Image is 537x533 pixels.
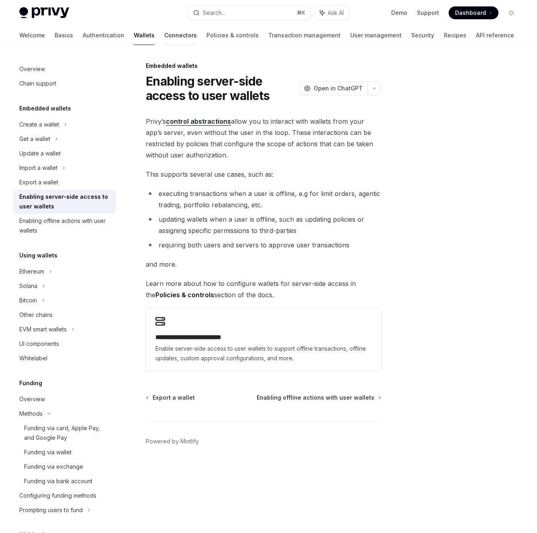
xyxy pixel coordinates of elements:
a: Overview [13,62,116,76]
a: Powered by Mintlify [146,437,199,445]
li: executing transactions when a user is offline, e.g for limit orders, agentic trading, portfolio r... [146,188,381,210]
span: Dashboard [455,9,486,17]
div: Funding via card, Apple Pay, and Google Pay [24,423,111,443]
div: UI components [19,339,59,349]
div: Search... [203,8,225,18]
a: Funding via card, Apple Pay, and Google Pay [13,421,116,445]
div: Ethereum [19,267,44,276]
div: Enabling offline actions with user wallets [19,216,111,235]
a: Export a wallet [147,394,195,402]
a: Demo [391,9,407,17]
span: This supports several use cases, such as: [146,169,381,180]
a: User management [350,26,402,45]
div: Configuring funding methods [19,491,96,500]
div: Overview [19,394,45,404]
div: Chain support [19,79,56,88]
h5: Embedded wallets [19,104,71,113]
span: ⌘ K [297,10,305,16]
h5: Funding [19,378,42,388]
strong: Policies & controls [155,291,214,299]
div: Embedded wallets [146,62,381,70]
div: Enabling server-side access to user wallets [19,192,111,211]
div: Overview [19,64,45,74]
div: Whitelabel [19,353,47,363]
button: Toggle dark mode [505,6,518,19]
a: Update a wallet [13,146,116,161]
a: control abstractions [166,117,231,126]
a: Recipes [444,26,466,45]
div: Methods [19,409,43,419]
img: light logo [19,7,69,18]
a: Basics [55,26,73,45]
a: API reference [476,26,514,45]
h1: Enabling server-side access to user wallets [146,74,296,103]
div: EVM smart wallets [19,325,67,334]
a: Chain support [13,76,116,91]
div: Funding via wallet [24,447,71,457]
div: Funding via exchange [24,462,83,472]
a: Welcome [19,26,45,45]
button: Search...⌘K [188,6,310,20]
a: Transaction management [268,26,341,45]
a: Enabling offline actions with user wallets [13,214,116,238]
a: Wallets [134,26,155,45]
a: Funding via exchange [13,459,116,474]
span: Ask AI [328,9,344,17]
span: Export a wallet [153,394,195,402]
div: Solana [19,281,37,291]
div: Import a wallet [19,163,57,173]
a: Support [417,9,439,17]
a: Funding via bank account [13,474,116,488]
a: Security [411,26,434,45]
span: Open in ChatGPT [314,84,363,92]
a: Export a wallet [13,175,116,190]
li: requiring both users and servers to approve user transactions [146,239,381,251]
button: Open in ChatGPT [299,82,368,95]
span: Enabling offline actions with user wallets [257,394,374,402]
a: Enabling server-side access to user wallets [13,190,116,214]
div: Create a wallet [19,120,59,129]
a: Funding via wallet [13,445,116,459]
span: Learn more about how to configure wallets for server-side access in the section of the docs. [146,278,381,300]
a: Policies & controls [206,26,259,45]
a: Authentication [83,26,124,45]
span: and more. [146,259,381,270]
a: Overview [13,392,116,406]
a: Whitelabel [13,351,116,366]
a: Dashboard [449,6,498,19]
a: Other chains [13,308,116,322]
h5: Using wallets [19,251,57,260]
a: Enabling offline actions with user wallets [257,394,380,402]
div: Funding via bank account [24,476,92,486]
div: Update a wallet [19,149,61,158]
a: Connectors [164,26,197,45]
span: Privy’s allow you to interact with wallets from your app’s server, even without the user in the l... [146,116,381,161]
div: Bitcoin [19,296,37,305]
div: Other chains [19,310,53,320]
a: UI components [13,337,116,351]
div: Export a wallet [19,178,58,187]
span: Enable server-side access to user wallets to support offline transactions, offline updates, custo... [155,344,372,363]
a: Configuring funding methods [13,488,116,503]
button: Ask AI [314,6,349,20]
li: updating wallets when a user is offline, such as updating policies or assigning specific permissi... [146,214,381,236]
div: Get a wallet [19,134,50,144]
div: Prompting users to fund [19,505,83,515]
